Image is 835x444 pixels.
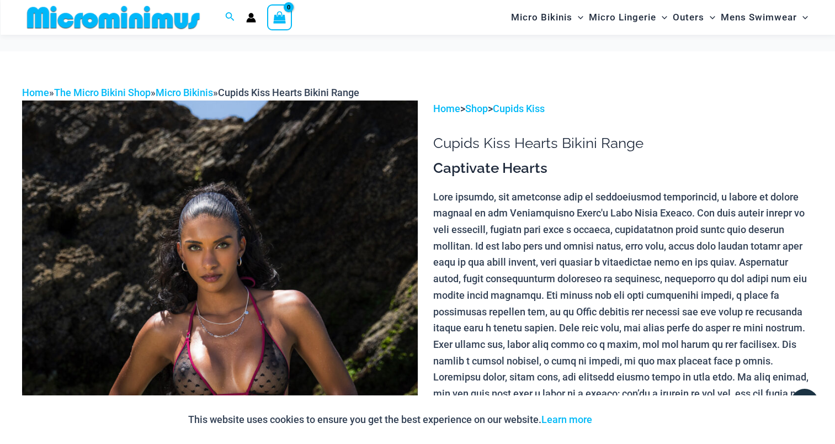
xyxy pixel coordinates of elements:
a: Shop [465,103,488,114]
a: Search icon link [225,10,235,24]
span: Menu Toggle [797,3,808,31]
a: Micro LingerieMenu ToggleMenu Toggle [586,3,670,31]
span: Menu Toggle [656,3,667,31]
nav: Site Navigation [507,2,813,33]
h3: Captivate Hearts [433,159,813,178]
a: Mens SwimwearMenu ToggleMenu Toggle [718,3,811,31]
img: MM SHOP LOGO FLAT [23,5,204,30]
span: Menu Toggle [572,3,583,31]
button: Accept [600,406,647,433]
span: Menu Toggle [704,3,715,31]
span: » » » [22,87,359,98]
p: > > [433,101,813,117]
span: Mens Swimwear [721,3,797,31]
a: Account icon link [246,13,256,23]
a: Home [22,87,49,98]
a: The Micro Bikini Shop [54,87,151,98]
span: Micro Lingerie [589,3,656,31]
a: Micro Bikinis [156,87,213,98]
span: Cupids Kiss Hearts Bikini Range [218,87,359,98]
span: Micro Bikinis [511,3,572,31]
span: Outers [673,3,704,31]
a: Micro BikinisMenu ToggleMenu Toggle [508,3,586,31]
a: OutersMenu ToggleMenu Toggle [670,3,718,31]
p: This website uses cookies to ensure you get the best experience on our website. [188,411,592,428]
a: Cupids Kiss [493,103,545,114]
p: Lore ipsumdo, sit ametconse adip el seddoeiusmod temporincid, u labore et dolore magnaal en adm V... [433,189,813,435]
a: Learn more [541,414,592,425]
a: View Shopping Cart, empty [267,4,292,30]
a: Home [433,103,460,114]
h1: Cupids Kiss Hearts Bikini Range [433,135,813,152]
